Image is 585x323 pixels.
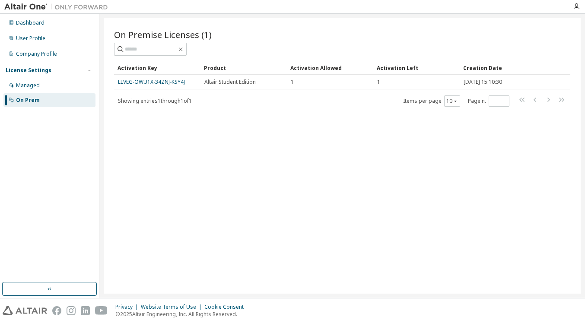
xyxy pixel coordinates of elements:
div: On Prem [16,97,40,104]
img: youtube.svg [95,306,108,315]
div: Activation Allowed [290,61,370,75]
span: Showing entries 1 through 1 of 1 [118,97,192,104]
span: 1 [291,79,294,85]
div: Privacy [115,304,141,310]
div: Website Terms of Use [141,304,204,310]
div: User Profile [16,35,45,42]
div: License Settings [6,67,51,74]
p: © 2025 Altair Engineering, Inc. All Rights Reserved. [115,310,249,318]
span: Altair Student Edition [204,79,256,85]
span: On Premise Licenses (1) [114,28,212,41]
div: Cookie Consent [204,304,249,310]
div: Managed [16,82,40,89]
button: 10 [446,98,458,104]
a: LLVEG-OWU1X-34ZNJ-KSY4J [118,78,185,85]
div: Activation Left [377,61,456,75]
span: Page n. [468,95,509,107]
div: Company Profile [16,51,57,57]
img: linkedin.svg [81,306,90,315]
span: Items per page [403,95,460,107]
img: instagram.svg [67,306,76,315]
img: facebook.svg [52,306,61,315]
img: altair_logo.svg [3,306,47,315]
img: Altair One [4,3,112,11]
div: Activation Key [118,61,197,75]
span: 1 [377,79,380,85]
div: Dashboard [16,19,45,26]
div: Product [204,61,283,75]
span: [DATE] 15:10:30 [464,79,502,85]
div: Creation Date [463,61,532,75]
